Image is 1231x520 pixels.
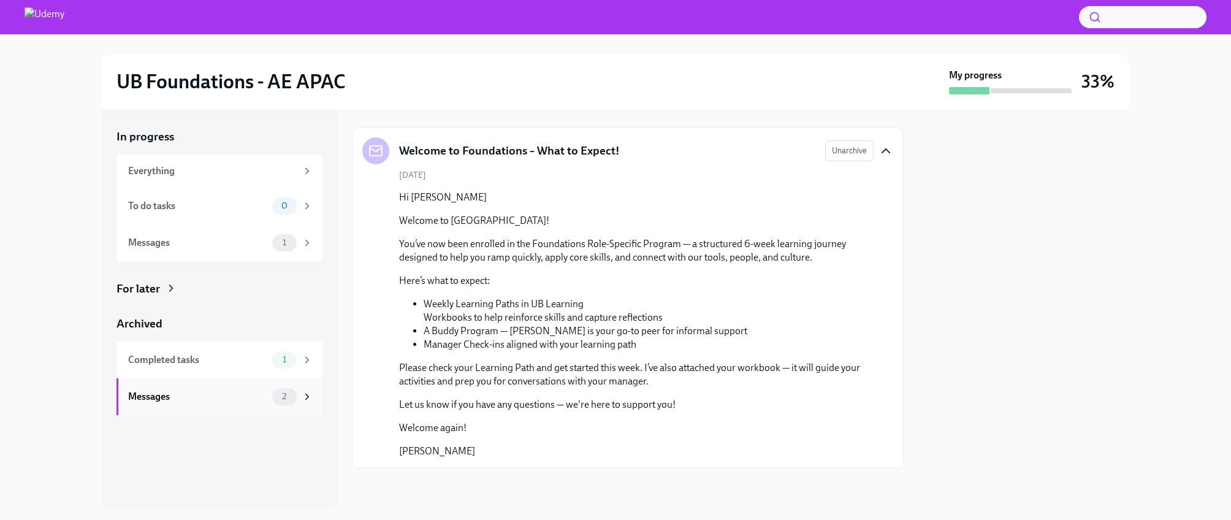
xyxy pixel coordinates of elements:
[399,398,874,411] p: Let us know if you have any questions — we're here to support you!
[399,214,874,227] p: Welcome to [GEOGRAPHIC_DATA]!
[116,224,322,261] a: Messages1
[116,69,346,94] h2: UB Foundations - AE APAC
[424,338,874,351] li: Manager Check-ins aligned with your learning path
[399,143,620,159] h5: Welcome to Foundations – What to Expect!
[399,169,426,181] span: [DATE]
[275,355,294,364] span: 1
[128,390,267,403] div: Messages
[832,145,867,157] span: Unarchive
[424,324,874,338] li: A Buddy Program — [PERSON_NAME] is your go-to peer for informal support
[399,237,874,264] p: You’ve now been enrolled in the Foundations Role-Specific Program — a structured 6-week learning ...
[275,238,294,247] span: 1
[116,281,322,297] a: For later
[399,274,874,288] p: Here’s what to expect:
[275,392,294,401] span: 2
[128,236,267,250] div: Messages
[116,281,160,297] div: For later
[399,191,874,204] p: Hi [PERSON_NAME]
[825,140,874,161] button: Unarchive
[116,188,322,224] a: To do tasks0
[1081,71,1115,93] h3: 33%
[116,155,322,188] a: Everything
[399,445,874,458] p: [PERSON_NAME]
[128,164,297,178] div: Everything
[128,199,267,213] div: To do tasks
[116,378,322,415] a: Messages2
[399,421,874,435] p: Welcome again!
[399,361,874,388] p: Please check your Learning Path and get started this week. I’ve also attached your workbook — it ...
[949,69,1002,82] strong: My progress
[116,342,322,378] a: Completed tasks1
[128,353,267,367] div: Completed tasks
[116,129,322,145] a: In progress
[25,7,64,27] img: Udemy
[424,297,874,324] li: Weekly Learning Paths in UB Learning Workbooks to help reinforce skills and capture reflections
[274,201,295,210] span: 0
[116,316,322,332] a: Archived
